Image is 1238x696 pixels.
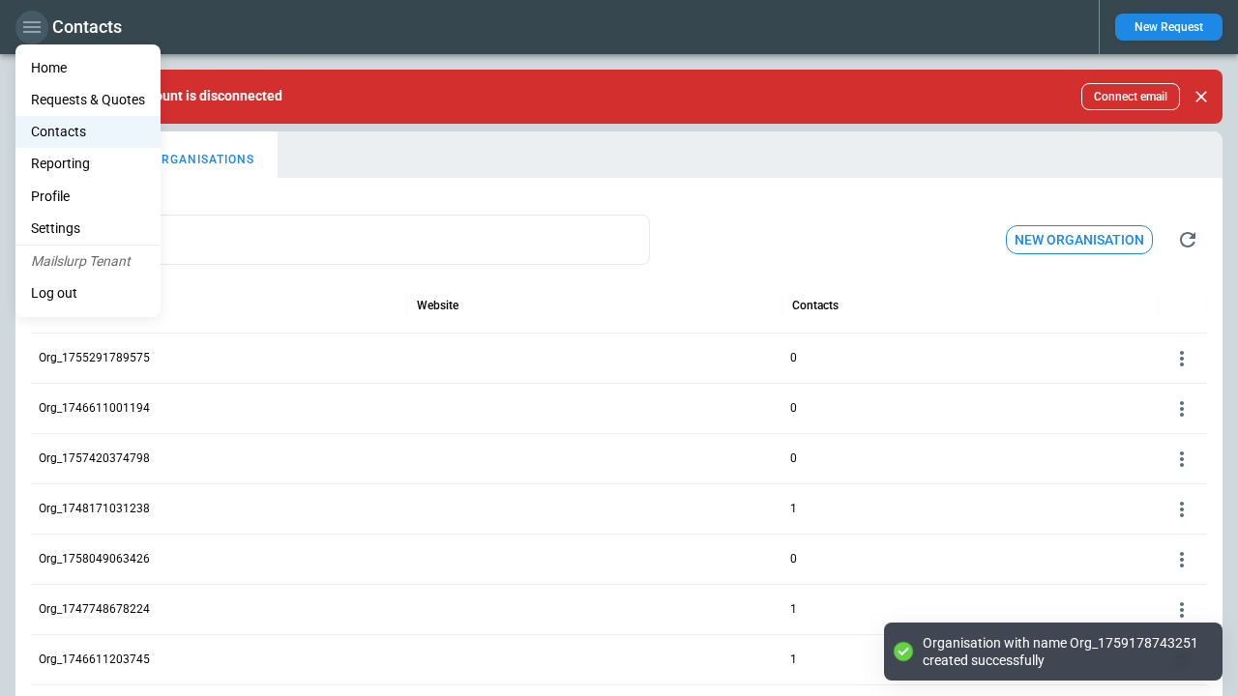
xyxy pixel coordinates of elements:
a: Profile [15,181,161,213]
li: Log out [15,277,161,309]
a: Settings [15,213,161,245]
li: Mailslurp Tenant [15,246,161,277]
div: Organisation with name Org_1759178743251 created successfully [923,634,1203,669]
a: Requests & Quotes [15,84,161,116]
a: Home [15,52,161,84]
a: Reporting [15,148,161,180]
a: Contacts [15,116,161,148]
